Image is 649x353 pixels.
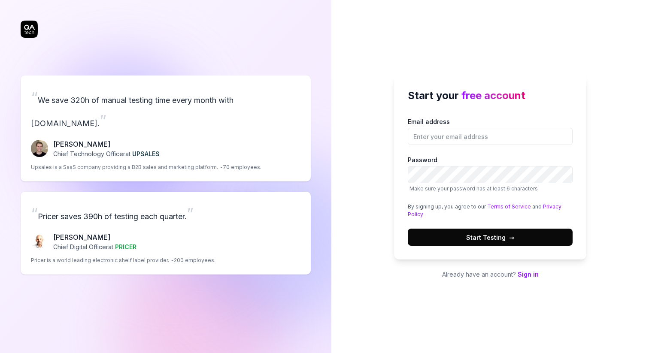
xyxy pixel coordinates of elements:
span: Start Testing [466,233,514,242]
p: Already have an account? [394,270,586,279]
p: Pricer saves 390h of testing each quarter. [31,202,300,225]
a: Terms of Service [487,203,531,210]
h2: Start your [408,88,573,103]
label: Email address [408,117,573,145]
a: “We save 320h of manual testing time every month with [DOMAIN_NAME].”Fredrik Seidl[PERSON_NAME]Ch... [21,75,311,181]
a: Sign in [518,271,539,278]
p: Upsales is a SaaS company providing a B2B sales and marketing platform. ~70 employees. [31,163,261,171]
span: → [509,233,514,242]
p: Chief Digital Officer at [53,242,136,251]
label: Password [408,155,573,193]
span: UPSALES [132,150,160,157]
div: By signing up, you agree to our and [408,203,573,218]
span: PRICER [115,243,136,250]
span: “ [31,204,38,223]
span: ” [100,111,106,130]
p: [PERSON_NAME] [53,232,136,242]
span: “ [31,88,38,107]
span: ” [187,204,194,223]
a: “Pricer saves 390h of testing each quarter.”Chris Chalkitis[PERSON_NAME]Chief Digital Officerat P... [21,192,311,275]
p: Chief Technology Officer at [53,149,160,158]
span: free account [461,89,525,102]
input: Email address [408,128,573,145]
span: Make sure your password has at least 6 characters [409,185,538,192]
img: Chris Chalkitis [31,233,48,250]
button: Start Testing→ [408,229,573,246]
p: We save 320h of manual testing time every month with [DOMAIN_NAME]. [31,86,300,132]
p: Pricer is a world leading electronic shelf label provider. ~200 employees. [31,256,215,264]
p: [PERSON_NAME] [53,139,160,149]
input: PasswordMake sure your password has at least 6 characters [408,166,573,183]
img: Fredrik Seidl [31,140,48,157]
